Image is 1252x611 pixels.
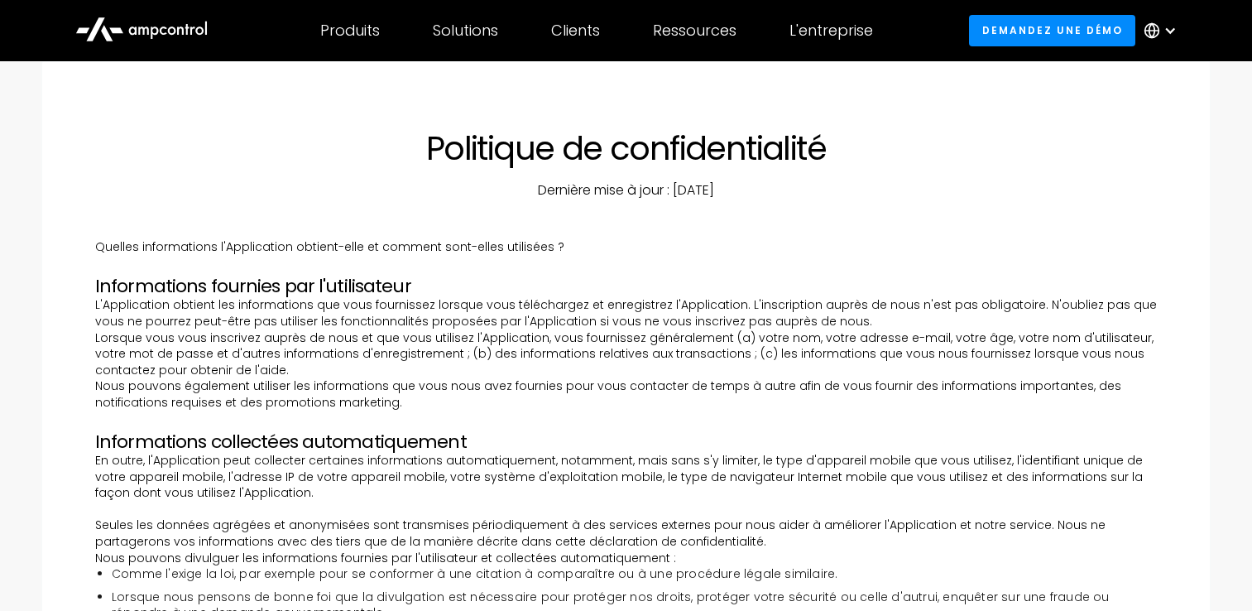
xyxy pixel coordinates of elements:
[95,517,1157,550] p: Seules les données agrégées et anonymisées sont transmises périodiquement à des services externes...
[551,22,600,40] div: Clients
[95,297,1157,330] p: L'Application obtient les informations que vous fournissez lorsque vous téléchargez et enregistre...
[95,453,1157,502] p: En outre, l'Application peut collecter certaines informations automatiquement, notamment, mais sa...
[433,22,498,40] div: Solutions
[95,239,1157,256] p: Quelles informations l'Application obtient-elle et comment sont-elles utilisées ?
[95,431,1157,453] h3: Informations collectées automatiquement
[789,22,873,40] div: L'entreprise
[653,22,736,40] div: Ressources
[320,22,380,40] div: Produits
[95,502,1157,518] p: ‍
[112,566,1157,583] li: Comme l'exige la loi, par exemple pour se conformer à une citation à comparaître ou à une procédu...
[95,330,1157,379] p: Lorsque vous vous inscrivez auprès de nous et que vous utilisez l'Application, vous fournissez gé...
[426,128,826,168] h1: Politique de confidentialité
[538,181,714,200] p: Dernière mise à jour : [DATE]
[95,378,1157,411] p: Nous pouvons également utiliser les informations que vous nous avez fournies pour vous contacter ...
[969,15,1135,46] a: Demandez une démo
[95,276,1157,297] h3: Informations fournies par l'utilisateur
[95,551,1157,567] p: Nous pouvons divulguer les informations fournies par l'utilisateur et collectées automatiquement :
